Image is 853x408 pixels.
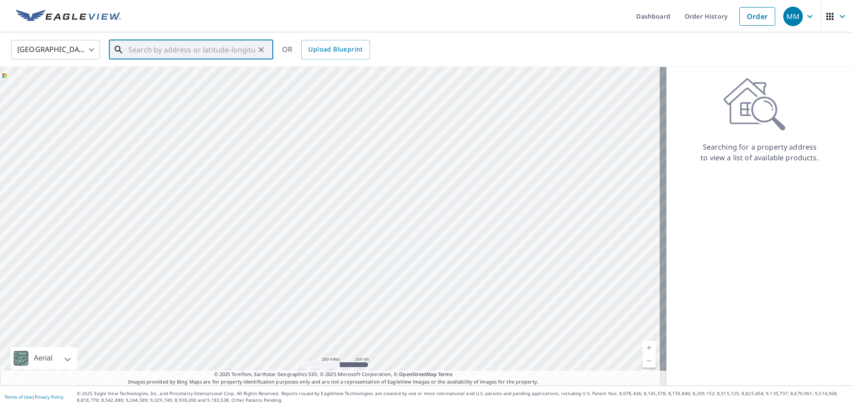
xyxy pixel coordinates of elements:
[399,371,436,377] a: OpenStreetMap
[4,394,64,400] p: |
[642,341,656,354] a: Current Level 5, Zoom In
[282,40,370,59] div: OR
[4,394,32,400] a: Terms of Use
[16,10,121,23] img: EV Logo
[308,44,363,55] span: Upload Blueprint
[128,37,255,62] input: Search by address or latitude-longitude
[11,347,77,369] div: Aerial
[642,354,656,368] a: Current Level 5, Zoom Out
[700,142,819,163] p: Searching for a property address to view a list of available products.
[11,37,100,62] div: [GEOGRAPHIC_DATA]
[739,7,775,26] a: Order
[77,390,849,404] p: © 2025 Eagle View Technologies, Inc. and Pictometry International Corp. All Rights Reserved. Repo...
[783,7,803,26] div: MM
[301,40,370,59] a: Upload Blueprint
[438,371,453,377] a: Terms
[35,394,64,400] a: Privacy Policy
[31,347,55,369] div: Aerial
[214,371,453,378] span: © 2025 TomTom, Earthstar Geographics SIO, © 2025 Microsoft Corporation, ©
[255,44,267,56] button: Clear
